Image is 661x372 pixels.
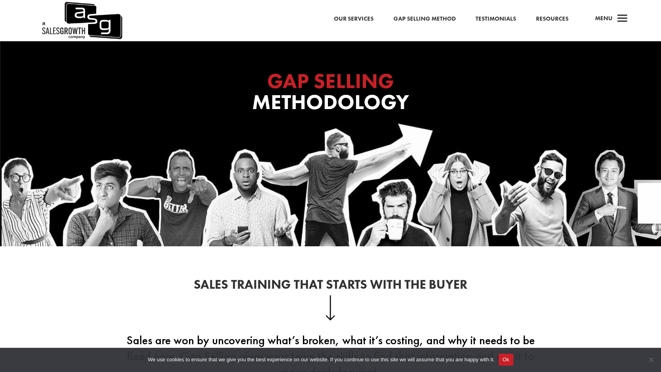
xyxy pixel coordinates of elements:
[393,14,456,24] a: Gap Selling Method
[499,354,513,366] button: Ok
[595,14,613,22] span: Menu
[647,356,655,364] span: No
[148,356,494,364] span: We use cookies to ensure that we give you the best experience on our website. If you continue to ...
[172,71,489,117] h1: Methodology
[536,14,568,24] a: Resources
[476,14,516,24] a: Testimonials
[116,278,545,295] h2: Sales Training That Starts With the Buyer
[334,14,374,24] a: Our Services
[326,295,335,320] img: down-arrow
[615,11,630,27] span: a
[267,67,394,94] span: GAP SELLING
